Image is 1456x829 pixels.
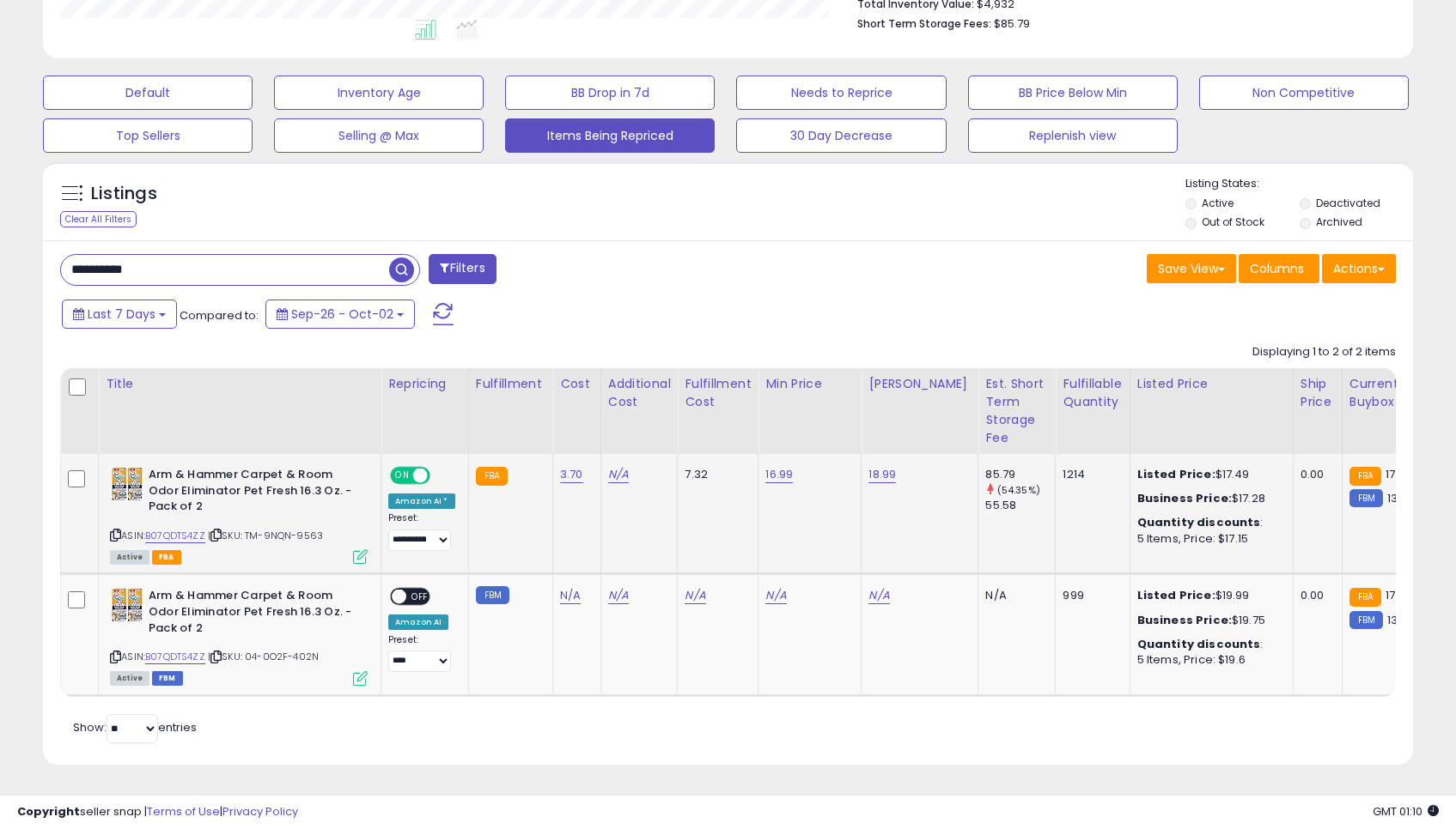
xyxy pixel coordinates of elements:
[994,15,1030,32] span: $85.79
[1387,612,1408,628] span: 13.2
[560,587,581,604] a: N/A
[765,587,786,604] a: N/A
[91,182,157,206] h5: Listings
[1322,254,1396,283] button: Actions
[968,118,1178,153] button: Replenish view
[62,300,177,329] button: Last 7 Days
[180,307,259,324] span: Compared to:
[985,588,1042,603] div: N/A
[1137,375,1286,393] div: Listed Price
[1137,587,1215,603] b: Listed Price:
[1137,490,1232,506] b: Business Price:
[608,375,671,411] div: Additional Cost
[1185,176,1413,192] p: Listing States:
[997,483,1040,497] small: (54.35%)
[1063,375,1122,411] div: Fulfillable Quantity
[88,306,155,323] span: Last 7 Days
[1199,76,1409,110] button: Non Competitive
[1137,515,1280,530] div: :
[265,300,415,329] button: Sep-26 - Oct-02
[145,650,205,664] a: B07QDTS4ZZ
[222,803,298,820] a: Privacy Policy
[1349,375,1438,411] div: Current Buybox Price
[110,588,144,622] img: 610rbD8D4YL._SL40_.jpg
[868,587,889,604] a: N/A
[1301,467,1329,482] div: 0.00
[505,76,715,110] button: BB Drop in 7d
[388,375,461,393] div: Repricing
[1316,215,1362,229] label: Archived
[736,118,946,153] button: 30 Day Decrease
[1301,375,1335,411] div: Ship Price
[43,118,253,153] button: Top Sellers
[765,466,793,483] a: 16.99
[428,469,455,483] span: OFF
[968,76,1178,110] button: BB Price Below Min
[1349,489,1383,507] small: FBM
[985,498,1055,513] div: 55.58
[1137,652,1280,668] div: 5 Items, Price: $19.6
[17,804,298,820] div: seller snap | |
[1063,467,1116,482] div: 1214
[1387,490,1408,506] span: 13.2
[608,587,629,604] a: N/A
[685,375,751,411] div: Fulfillment Cost
[388,614,448,630] div: Amazon AI
[985,375,1048,447] div: Est. Short Term Storage Fee
[1063,588,1116,603] div: 999
[736,76,946,110] button: Needs to Reprice
[1386,466,1413,482] span: 17.49
[1147,254,1236,283] button: Save View
[73,719,197,735] span: Show: entries
[145,529,205,543] a: B07QDTS4ZZ
[1386,587,1413,603] span: 17.49
[429,254,496,284] button: Filters
[17,803,80,820] strong: Copyright
[560,466,583,483] a: 3.70
[868,375,971,393] div: [PERSON_NAME]
[208,529,323,542] span: | SKU: TM-9NQN-9563
[388,634,455,673] div: Preset:
[857,16,991,31] b: Short Term Storage Fees:
[608,466,629,483] a: N/A
[1373,803,1439,820] span: 2025-10-10 01:10 GMT
[1137,466,1215,482] b: Listed Price:
[476,586,509,604] small: FBM
[476,375,545,393] div: Fulfillment
[291,306,393,323] span: Sep-26 - Oct-02
[1137,613,1280,628] div: $19.75
[1349,611,1383,629] small: FBM
[110,467,144,501] img: 610rbD8D4YL._SL40_.jpg
[106,375,374,393] div: Title
[685,587,705,604] a: N/A
[388,493,455,509] div: Amazon AI *
[1137,588,1280,603] div: $19.99
[868,466,896,483] a: 18.99
[1137,637,1280,652] div: :
[1349,588,1381,607] small: FBA
[505,118,715,153] button: Items Being Repriced
[560,375,594,393] div: Cost
[1202,215,1264,229] label: Out of Stock
[110,550,149,565] span: All listings currently available for purchase on Amazon
[152,550,181,565] span: FBA
[1250,260,1304,277] span: Columns
[1202,196,1234,210] label: Active
[152,671,183,686] span: FBM
[1301,588,1329,603] div: 0.00
[1252,344,1396,360] div: Displaying 1 to 2 of 2 items
[149,588,357,640] b: Arm & Hammer Carpet & Room Odor Eliminator Pet Fresh 16.3 Oz. - Pack of 2
[1137,467,1280,482] div: $17.49
[274,118,484,153] button: Selling @ Max
[765,375,854,393] div: Min Price
[392,469,413,483] span: ON
[208,650,319,663] span: | SKU: 04-0O2F-402N
[985,467,1055,482] div: 85.79
[388,512,455,551] div: Preset:
[1239,254,1319,283] button: Columns
[60,211,137,227] div: Clear All Filters
[110,467,368,562] div: ASIN:
[476,467,508,486] small: FBA
[110,588,368,683] div: ASIN:
[685,467,745,482] div: 7.32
